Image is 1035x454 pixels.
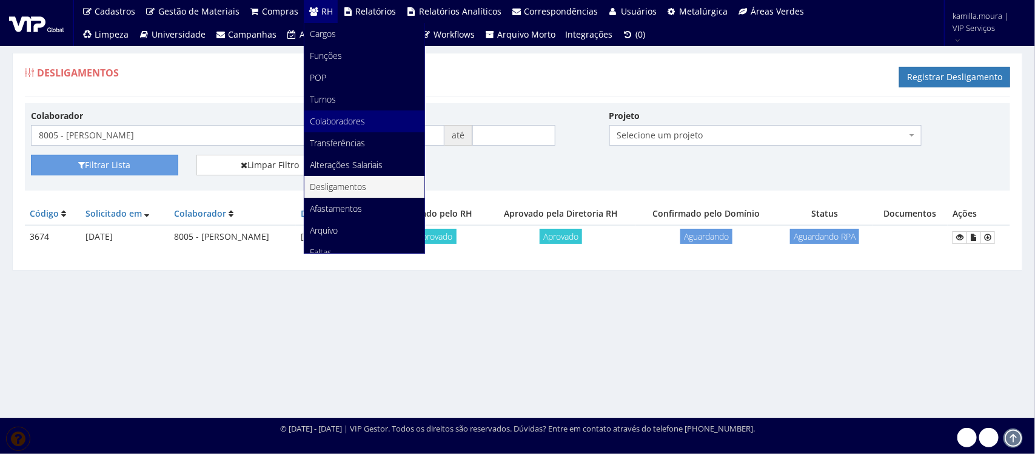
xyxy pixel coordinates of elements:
a: Código [30,208,59,219]
a: Turnos [304,89,424,110]
button: Filtrar Lista [31,155,178,175]
span: kamilla.moura | VIP Serviços [953,10,1019,34]
span: Arquivo Morto [498,29,556,40]
span: Campanhas [229,29,277,40]
span: Integrações [566,29,613,40]
a: Limpeza [77,23,134,46]
th: Status [777,203,873,225]
td: [DATE] [81,225,169,249]
a: Arquivo [304,220,424,242]
a: Funções [304,45,424,67]
span: Afastamentos [310,203,363,214]
a: Faltas [304,242,424,263]
span: Aprovado [540,229,582,244]
span: 8005 - GIANCARLO AMANCIO RIBEIRO [31,125,343,146]
a: Colaboradores [304,110,424,132]
a: Universidade [134,23,211,46]
a: Ficha Devolução EPIS [980,231,995,244]
span: Limpeza [95,29,129,40]
span: Faltas [310,246,332,258]
td: 8005 - [PERSON_NAME] [169,225,296,249]
span: POP [310,72,327,83]
span: Relatórios [356,5,397,17]
a: Documentos [966,231,981,244]
th: Confirmado pelo Domínio [636,203,777,225]
a: Arquivo Morto [480,23,561,46]
a: Campanhas [210,23,282,46]
span: Funções [310,50,343,61]
a: Workflows [416,23,480,46]
span: Desligamentos [37,66,119,80]
span: Selecione um projeto [609,125,922,146]
a: Integrações [561,23,618,46]
label: Projeto [609,110,640,122]
a: (0) [618,23,651,46]
a: POP [304,67,424,89]
th: Aprovado pela Diretoria RH [486,203,635,225]
div: © [DATE] - [DATE] | VIP Gestor. Todos os direitos são reservados. Dúvidas? Entre em contato atrav... [280,423,755,435]
span: Aprovado [414,229,457,244]
span: Turnos [310,93,337,105]
label: Colaborador [31,110,83,122]
th: Aprovado pelo RH [384,203,486,225]
a: Colaborador [174,208,226,219]
span: Compras [263,5,299,17]
span: Assistência Técnica [300,29,378,40]
span: Selecione um projeto [617,129,906,141]
span: Cargos [310,28,337,39]
a: Cargos [304,23,424,45]
span: Relatórios Analíticos [419,5,501,17]
a: Afastamentos [304,198,424,220]
a: Limpar Filtro [196,155,344,175]
span: Aguardando [680,229,732,244]
a: Desligado em [301,208,357,219]
span: Aguardando RPA [790,229,859,244]
span: Universidade [152,29,206,40]
span: Áreas Verdes [751,5,804,17]
img: logo [9,14,64,32]
th: Documentos [873,203,948,225]
span: Cadastros [95,5,136,17]
span: Usuários [621,5,657,17]
a: Desligamentos [304,176,424,198]
a: Assistência Técnica [282,23,384,46]
span: Workflows [434,29,475,40]
span: RH [321,5,333,17]
a: Alterações Salariais [304,154,424,176]
th: Ações [948,203,1010,225]
span: Correspondências [524,5,598,17]
td: [DATE] [296,225,384,249]
span: Metalúrgica [680,5,728,17]
td: 3674 [25,225,81,249]
span: Desligamentos [310,181,367,192]
span: Transferências [310,137,366,149]
span: Alterações Salariais [310,159,383,171]
a: Registrar Desligamento [899,67,1010,87]
a: Solicitado em [85,208,142,219]
span: Arquivo [310,225,338,236]
a: Transferências [304,132,424,154]
span: Colaboradores [310,115,366,127]
span: 8005 - GIANCARLO AMANCIO RIBEIRO [39,129,328,141]
span: até [444,125,472,146]
span: (0) [635,29,645,40]
span: Gestão de Materiais [158,5,239,17]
